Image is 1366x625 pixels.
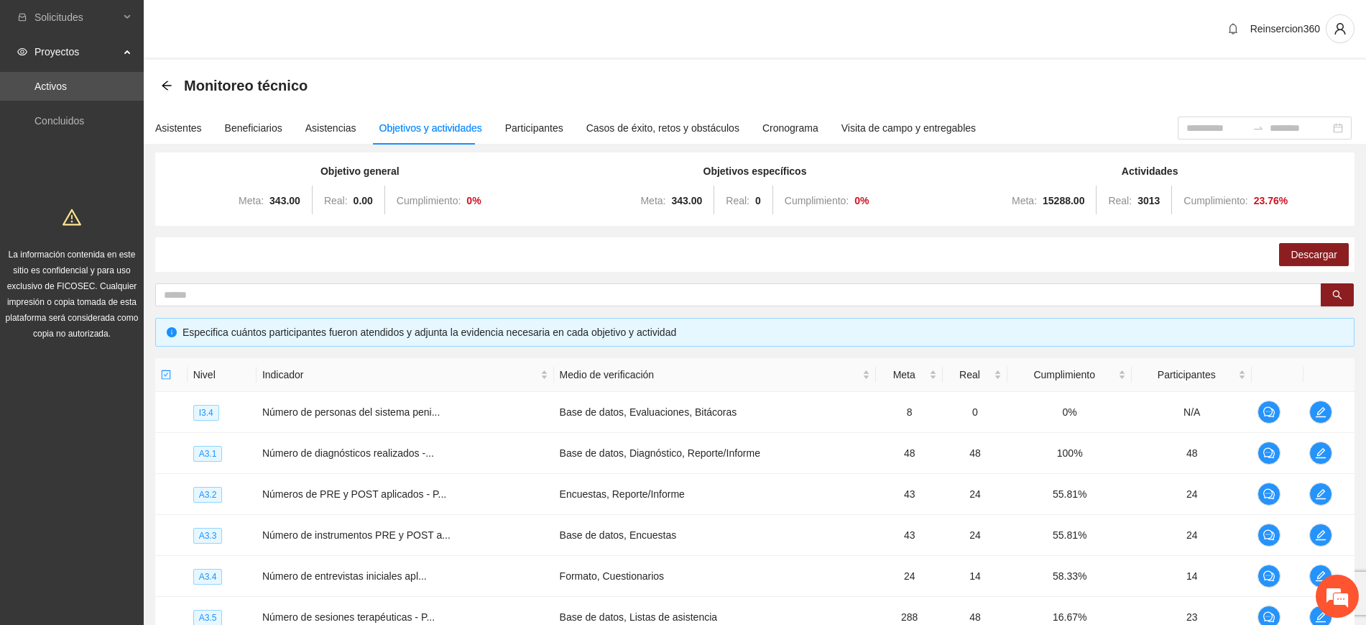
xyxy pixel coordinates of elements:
td: 24 [1132,474,1252,515]
span: edit [1310,570,1332,582]
span: Número de diagnósticos realizados -... [262,447,434,459]
strong: 15288.00 [1043,195,1084,206]
span: edit [1310,611,1332,623]
div: Asistentes [155,120,202,136]
span: edit [1310,529,1332,541]
button: user [1326,14,1355,43]
button: bell [1222,17,1245,40]
button: comment [1257,401,1280,424]
span: info-circle [167,327,177,337]
span: swap-right [1252,122,1264,134]
span: inbox [17,12,27,22]
button: edit [1309,483,1332,506]
span: Números de PRE y POST aplicados - P... [262,488,446,500]
span: I3.4 [193,405,219,421]
strong: Actividades [1122,165,1178,177]
td: N/A [1132,392,1252,433]
span: Número de sesiones terapéuticas - P... [262,611,435,623]
strong: Objetivos específicos [703,165,807,177]
td: Formato, Cuestionarios [554,556,877,597]
span: Proyectos [34,37,119,66]
button: comment [1257,565,1280,588]
a: Concluidos [34,115,84,127]
strong: 343.00 [671,195,702,206]
th: Cumplimiento [1007,358,1132,392]
div: Asistencias [305,120,356,136]
span: Descargar [1291,247,1337,263]
a: Activos [34,81,67,92]
td: 55.81% [1007,474,1132,515]
span: Cumplimiento: [397,195,461,206]
td: 24 [943,474,1007,515]
th: Participantes [1132,358,1252,392]
span: Solicitudes [34,3,119,32]
span: Real: [726,195,749,206]
span: eye [17,47,27,57]
button: edit [1309,401,1332,424]
span: arrow-left [161,80,172,91]
span: check-square [161,370,171,380]
div: Visita de campo y entregables [841,120,976,136]
span: Meta [882,367,926,383]
strong: 3013 [1137,195,1160,206]
button: search [1321,283,1354,306]
span: A3.3 [193,528,223,544]
span: Meta: [640,195,665,206]
strong: 0 % [466,195,481,206]
span: Real: [324,195,348,206]
td: 48 [1132,433,1252,474]
div: Beneficiarios [225,120,282,136]
td: 100% [1007,433,1132,474]
button: edit [1309,565,1332,588]
span: Meta: [1012,195,1037,206]
span: Monitoreo técnico [184,74,308,97]
span: Medio de verificación [560,367,860,383]
div: Back [161,80,172,92]
td: Base de datos, Evaluaciones, Bitácoras [554,392,877,433]
span: Número de personas del sistema peni... [262,406,440,418]
span: Participantes [1137,367,1235,383]
strong: 0 [755,195,761,206]
span: Meta: [239,195,264,206]
div: Participantes [505,120,563,136]
span: Cumplimiento: [785,195,849,206]
button: Descargar [1279,243,1349,266]
td: 0% [1007,392,1132,433]
td: 43 [876,474,942,515]
strong: 0.00 [354,195,373,206]
span: Real: [1108,195,1132,206]
span: edit [1310,406,1332,418]
td: Base de datos, Diagnóstico, Reporte/Informe [554,433,877,474]
th: Indicador [257,358,554,392]
span: edit [1310,447,1332,459]
td: 24 [943,515,1007,556]
strong: 0 % [854,195,869,206]
td: 24 [876,556,942,597]
td: 48 [876,433,942,474]
td: Base de datos, Encuestas [554,515,877,556]
div: Especifica cuántos participantes fueron atendidos y adjunta la evidencia necesaria en cada objeti... [183,324,1343,340]
span: warning [63,208,81,227]
span: La información contenida en este sitio es confidencial y para uso exclusivo de FICOSEC. Cualquier... [6,250,139,339]
td: Encuestas, Reporte/Informe [554,474,877,515]
span: A3.4 [193,569,223,585]
button: edit [1309,442,1332,465]
strong: 23.76 % [1254,195,1288,206]
strong: 343.00 [269,195,300,206]
div: Casos de éxito, retos y obstáculos [586,120,739,136]
span: user [1326,22,1354,35]
td: 8 [876,392,942,433]
th: Nivel [188,358,257,392]
span: search [1332,290,1342,301]
span: edit [1310,488,1332,500]
span: to [1252,122,1264,134]
span: Reinsercion360 [1250,23,1320,35]
th: Real [943,358,1007,392]
td: 43 [876,515,942,556]
span: Número de instrumentos PRE y POST a... [262,529,451,541]
span: Número de entrevistas iniciales apl... [262,570,427,582]
button: comment [1257,524,1280,547]
div: Objetivos y actividades [379,120,482,136]
span: Cumplimiento: [1183,195,1247,206]
span: Indicador [262,367,537,383]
